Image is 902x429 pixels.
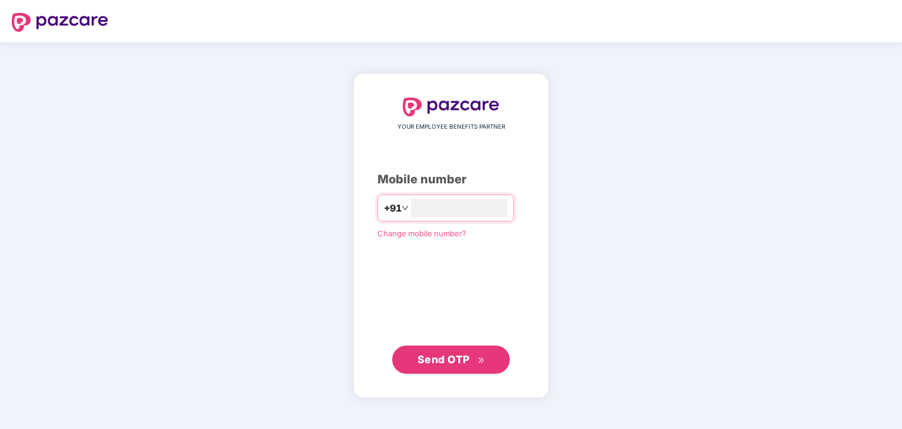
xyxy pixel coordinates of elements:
[477,357,485,364] span: double-right
[403,98,499,116] img: logo
[384,201,402,216] span: +91
[12,13,108,32] img: logo
[397,122,505,132] span: YOUR EMPLOYEE BENEFITS PARTNER
[402,205,409,212] span: down
[377,229,466,238] a: Change mobile number?
[392,346,510,374] button: Send OTPdouble-right
[377,170,525,189] div: Mobile number
[417,353,470,366] span: Send OTP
